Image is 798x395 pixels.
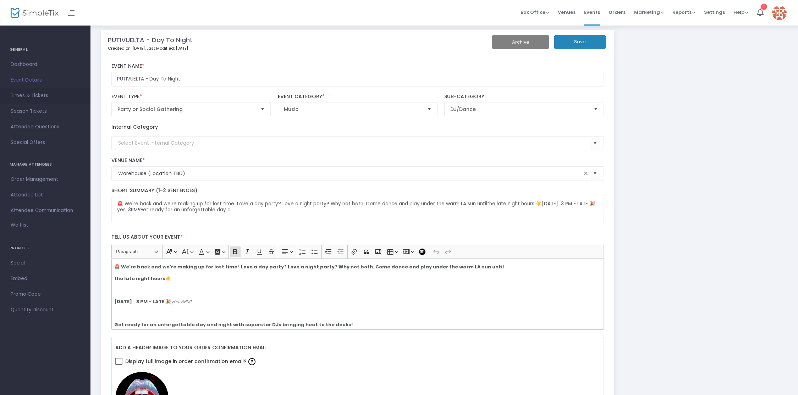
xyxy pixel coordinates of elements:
strong: [DATE] 3 PM - LATE 🎉 [114,298,171,305]
label: Tell us about your event [108,230,607,245]
span: Box Office [521,9,549,16]
m-panel-title: PUTIVUELTA - Day To Night [108,35,193,45]
input: Select Event Internal Category [118,139,590,147]
span: Paragraph [116,247,153,256]
span: Party or Social Gathering [117,106,255,113]
span: Venues [558,3,576,21]
button: Select [590,136,600,150]
label: Add a header image to your order confirmation email [115,341,266,355]
span: Attendee Communication [11,206,80,215]
span: Display full image in order confirmation email? [125,355,257,367]
p: Created on: [DATE] [108,45,441,51]
label: Sub-Category [444,94,604,100]
i: yes, 3PM! [171,298,192,305]
button: Select [424,102,434,116]
label: Venue Name [111,157,604,164]
span: Attendee List [11,190,80,200]
span: Social [11,258,80,268]
span: Waitlist [11,222,28,229]
input: Enter Event Name [111,72,604,87]
span: , Last Modified: [DATE] [145,45,188,51]
span: Embed [11,274,80,283]
span: Settings [704,3,725,21]
span: Order Management [11,175,80,184]
button: Archive [492,35,549,49]
span: Event Details [11,76,80,85]
span: Short Summary (1-2 Sentences) [111,187,197,194]
span: Special Offers [11,138,80,147]
div: Editor toolbar [111,245,604,259]
strong: the late night hours [114,275,165,282]
span: Music [284,106,422,113]
span: Help [733,9,748,16]
button: Paragraph [113,246,161,257]
div: Rich Text Editor, main [111,259,604,330]
span: Quantity Discount [11,305,80,315]
strong: 🚨 We're back and we're making up for lost time! Love a day party? Love a night party? Why not bot... [114,263,504,270]
button: Select [258,102,268,116]
span: Attendee Questions [11,122,80,132]
span: Orders [609,3,626,21]
span: Season Tickets [11,107,80,116]
label: Event Name [111,63,604,69]
span: Marketing [634,9,664,16]
img: question-mark [248,358,255,365]
span: Events [584,3,600,21]
strong: Get ready for an unforgettable day and night with superstar DJs bringing heat to the decks! [114,321,353,328]
span: Promo Code [11,290,80,299]
label: Event Category [278,94,437,100]
span: Reports [672,9,695,16]
label: Internal Category [111,123,158,131]
button: Select [591,102,601,116]
div: 1 [761,4,767,10]
span: DJ/Dance [450,106,588,113]
h4: GENERAL [10,43,81,57]
input: Select Venue [118,170,582,177]
h4: MANAGE ATTENDEES [10,157,81,172]
label: Event Type [111,94,271,100]
h4: PROMOTE [10,241,81,255]
span: clear [582,169,590,178]
button: Save [554,35,606,49]
p: ☀️ [114,275,601,282]
span: Times & Tickets [11,91,80,100]
span: Dashboard [11,60,80,69]
button: Select [590,166,600,181]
